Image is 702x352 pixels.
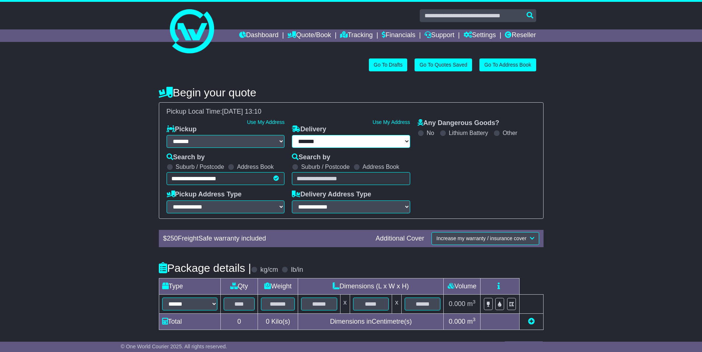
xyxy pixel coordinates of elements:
sup: 3 [473,317,476,322]
label: No [427,129,434,136]
a: Go To Address Book [479,58,536,71]
label: Lithium Battery [449,129,488,136]
label: Search by [167,153,205,161]
td: Weight [258,278,298,294]
span: m [467,300,476,307]
h4: Begin your quote [159,86,544,99]
span: 0.000 [449,300,465,307]
a: Go To Quotes Saved [415,58,472,71]
td: Total [159,313,220,330]
label: Address Book [237,163,274,170]
span: m [467,318,476,325]
label: Other [503,129,517,136]
label: Any Dangerous Goods? [418,119,499,127]
label: kg/cm [260,266,278,274]
label: Pickup Address Type [167,191,242,199]
a: Quote/Book [287,29,331,42]
td: 0 [220,313,258,330]
span: 250 [167,235,178,242]
a: Support [425,29,454,42]
td: Volume [444,278,481,294]
label: Suburb / Postcode [176,163,224,170]
span: 0 [266,318,269,325]
div: Pickup Local Time: [163,108,539,116]
td: x [392,294,402,313]
td: Kilo(s) [258,313,298,330]
a: Use My Address [373,119,410,125]
a: Financials [382,29,415,42]
td: Type [159,278,220,294]
label: Address Book [363,163,399,170]
h4: Package details | [159,262,251,274]
a: Go To Drafts [369,58,407,71]
td: x [340,294,350,313]
div: Additional Cover [372,235,428,243]
label: Suburb / Postcode [301,163,350,170]
label: Delivery [292,125,326,134]
a: Settings [464,29,496,42]
a: Dashboard [239,29,279,42]
a: Use My Address [247,119,284,125]
label: lb/in [291,266,303,274]
td: Qty [220,278,258,294]
label: Pickup [167,125,197,134]
div: $ FreightSafe warranty included [160,235,372,243]
a: Reseller [505,29,536,42]
span: 0.000 [449,318,465,325]
span: © One World Courier 2025. All rights reserved. [121,344,227,349]
a: Tracking [340,29,373,42]
td: Dimensions in Centimetre(s) [298,313,444,330]
a: Add new item [528,318,535,325]
button: Increase my warranty / insurance cover [432,232,539,245]
span: Increase my warranty / insurance cover [436,235,526,241]
td: Dimensions (L x W x H) [298,278,444,294]
label: Search by [292,153,330,161]
span: [DATE] 13:10 [222,108,262,115]
sup: 3 [473,299,476,305]
label: Delivery Address Type [292,191,371,199]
